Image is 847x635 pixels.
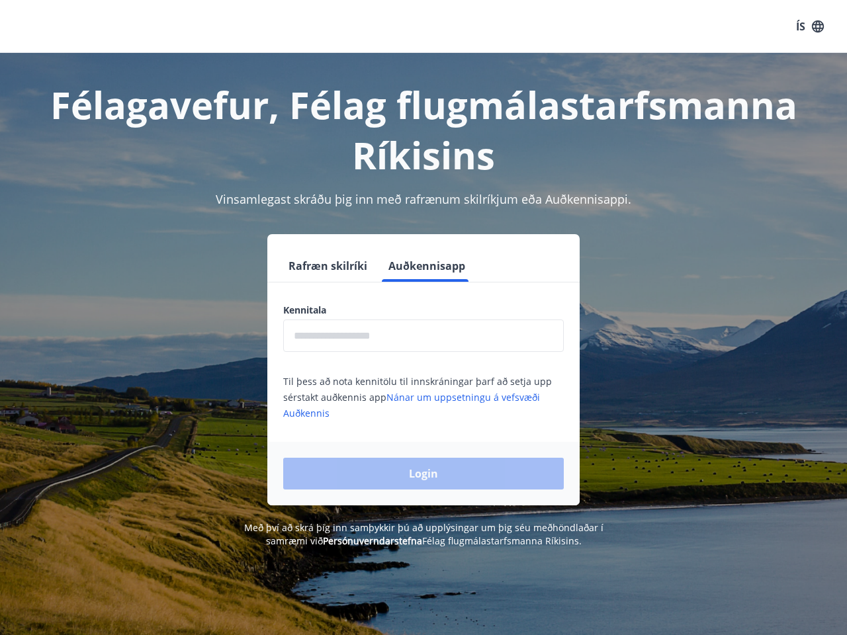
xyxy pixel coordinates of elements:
[244,521,603,547] span: Með því að skrá þig inn samþykkir þú að upplýsingar um þig séu meðhöndlaðar í samræmi við Félag f...
[323,534,422,547] a: Persónuverndarstefna
[16,79,831,180] h1: Félagavefur, Félag flugmálastarfsmanna Ríkisins
[789,15,831,38] button: ÍS
[383,250,470,282] button: Auðkennisapp
[216,191,631,207] span: Vinsamlegast skráðu þig inn með rafrænum skilríkjum eða Auðkennisappi.
[283,250,373,282] button: Rafræn skilríki
[283,375,552,419] span: Til þess að nota kennitölu til innskráningar þarf að setja upp sérstakt auðkennis app
[283,391,540,419] a: Nánar um uppsetningu á vefsvæði Auðkennis
[283,304,564,317] label: Kennitala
